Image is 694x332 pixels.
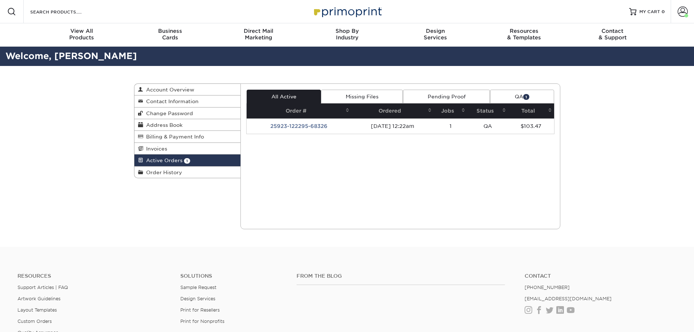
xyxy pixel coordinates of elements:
span: 1 [184,158,190,164]
span: Direct Mail [214,28,303,34]
h4: From the Blog [297,273,505,279]
td: $103.47 [508,118,554,134]
a: Contact Information [134,95,241,107]
span: Order History [143,169,182,175]
span: 0 [662,9,665,14]
a: Change Password [134,108,241,119]
a: Support Articles | FAQ [17,285,68,290]
span: Billing & Payment Info [143,134,204,140]
a: Invoices [134,143,241,155]
a: Contact [525,273,677,279]
span: 1 [523,94,529,99]
span: Resources [480,28,568,34]
th: Total [508,103,554,118]
span: Active Orders [143,157,183,163]
td: 1 [434,118,468,134]
td: 25923-122295-68326 [247,118,352,134]
a: Artwork Guidelines [17,296,60,301]
span: Account Overview [143,87,194,93]
span: MY CART [639,9,660,15]
a: Sample Request [180,285,216,290]
a: Shop ByIndustry [303,23,391,47]
img: Primoprint [311,4,384,19]
a: Address Book [134,119,241,131]
th: Ordered [352,103,434,118]
h4: Solutions [180,273,286,279]
a: Order History [134,167,241,178]
a: Direct MailMarketing [214,23,303,47]
a: [PHONE_NUMBER] [525,285,570,290]
span: View All [38,28,126,34]
a: DesignServices [391,23,480,47]
a: QA1 [490,90,554,103]
a: [EMAIL_ADDRESS][DOMAIN_NAME] [525,296,612,301]
div: Marketing [214,28,303,41]
a: Print for Nonprofits [180,319,224,324]
a: All Active [247,90,321,103]
span: Business [126,28,214,34]
td: QA [467,118,508,134]
div: & Templates [480,28,568,41]
a: View AllProducts [38,23,126,47]
a: Layout Templates [17,307,57,313]
span: Design [391,28,480,34]
span: Shop By [303,28,391,34]
span: Change Password [143,110,193,116]
a: Missing Files [321,90,403,103]
h4: Resources [17,273,169,279]
div: Products [38,28,126,41]
a: Design Services [180,296,215,301]
input: SEARCH PRODUCTS..... [30,7,101,16]
span: Contact [568,28,657,34]
div: Services [391,28,480,41]
div: & Support [568,28,657,41]
span: Invoices [143,146,167,152]
a: Resources& Templates [480,23,568,47]
a: BusinessCards [126,23,214,47]
a: Contact& Support [568,23,657,47]
th: Status [467,103,508,118]
span: Contact Information [143,98,199,104]
div: Cards [126,28,214,41]
td: [DATE] 12:22am [352,118,434,134]
a: Account Overview [134,84,241,95]
div: Industry [303,28,391,41]
th: Order # [247,103,352,118]
a: Billing & Payment Info [134,131,241,142]
a: Pending Proof [403,90,490,103]
a: Custom Orders [17,319,52,324]
th: Jobs [434,103,468,118]
a: Print for Resellers [180,307,220,313]
span: Address Book [143,122,183,128]
a: Active Orders 1 [134,155,241,166]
